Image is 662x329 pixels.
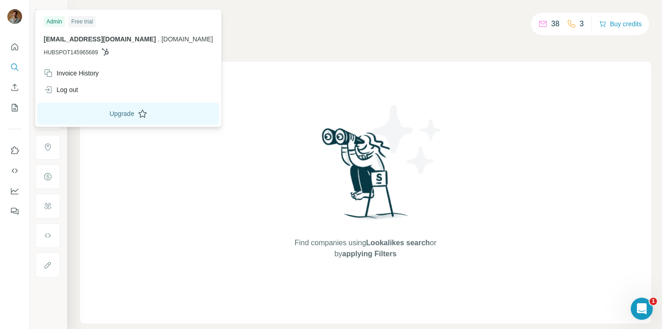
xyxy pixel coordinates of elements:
button: Use Surfe on LinkedIn [7,142,22,159]
button: Show [29,6,66,19]
span: Find companies using or by [292,237,439,260]
button: Dashboard [7,183,22,199]
span: [EMAIL_ADDRESS][DOMAIN_NAME] [44,35,156,43]
img: Surfe Illustration - Woman searching with binoculars [318,126,413,228]
span: [DOMAIN_NAME] [161,35,213,43]
span: 1 [650,298,657,305]
span: HUBSPOT145965689 [44,48,98,57]
div: Log out [44,85,78,94]
button: Quick start [7,39,22,55]
iframe: Intercom live chat [631,298,653,320]
img: Surfe Illustration - Stars [365,98,448,181]
p: 38 [551,18,559,29]
span: Lookalikes search [366,239,430,247]
span: applying Filters [342,250,396,258]
img: Avatar [7,9,22,24]
button: Buy credits [599,17,642,30]
span: . [158,35,160,43]
div: Admin [44,16,65,27]
p: 3 [580,18,584,29]
button: Use Surfe API [7,162,22,179]
button: Enrich CSV [7,79,22,96]
div: Invoice History [44,69,99,78]
button: My lists [7,99,22,116]
h4: Search [80,11,651,24]
button: Feedback [7,203,22,219]
button: Upgrade [37,103,219,125]
div: Free trial [68,16,96,27]
button: Search [7,59,22,75]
